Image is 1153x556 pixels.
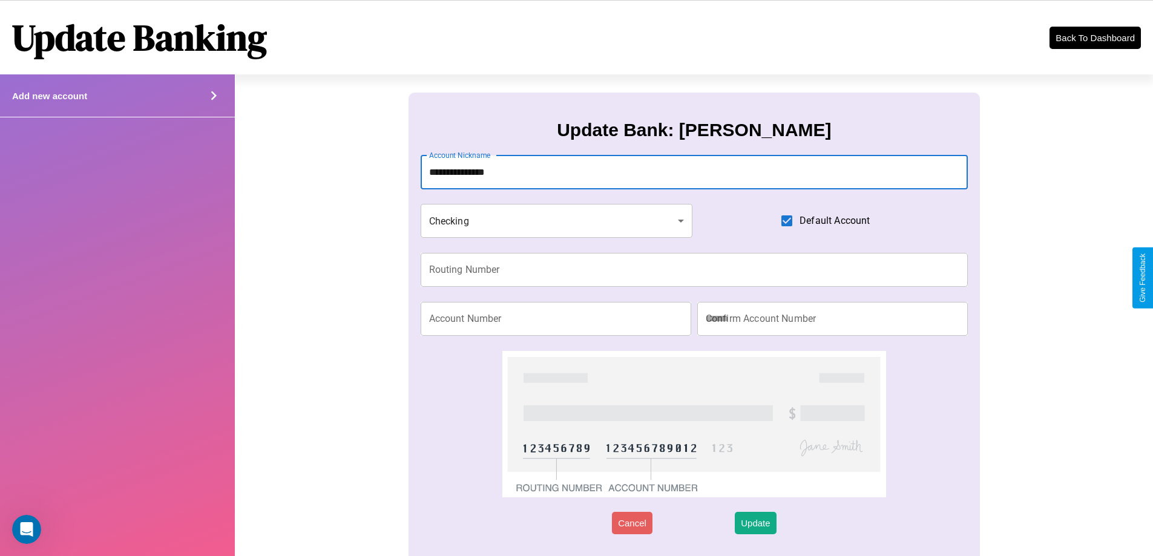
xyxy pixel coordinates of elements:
div: Give Feedback [1138,253,1147,303]
label: Account Nickname [429,150,491,160]
h3: Update Bank: [PERSON_NAME] [557,120,831,140]
button: Update [735,512,776,534]
button: Back To Dashboard [1050,27,1141,49]
h1: Update Banking [12,13,267,62]
iframe: Intercom live chat [12,515,41,544]
span: Default Account [800,214,870,228]
img: check [502,351,885,497]
div: Checking [421,204,693,238]
button: Cancel [612,512,652,534]
h4: Add new account [12,91,87,101]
